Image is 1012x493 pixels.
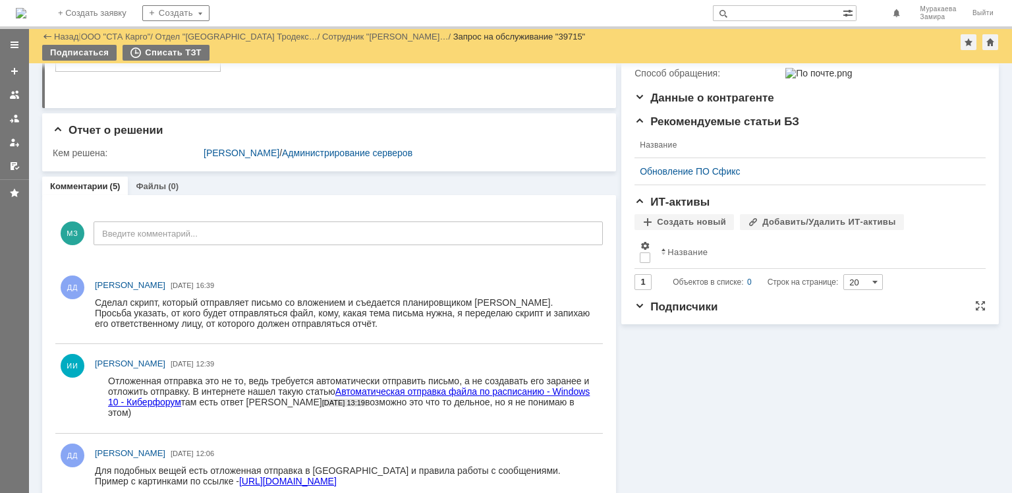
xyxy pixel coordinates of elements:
[196,449,215,457] span: 12:06
[4,132,25,153] a: Мои заявки
[4,156,25,177] a: Мои согласования
[142,5,210,21] div: Создать
[50,181,108,191] a: Комментарии
[204,148,598,158] div: /
[82,130,84,140] span: i
[24,141,61,152] span: stacargo
[110,181,121,191] div: (5)
[134,130,142,140] span: ru
[168,181,179,191] div: (0)
[171,360,194,368] span: [DATE]
[204,148,279,158] a: [PERSON_NAME]
[982,34,998,50] div: Сделать домашней страницей
[144,11,242,21] a: [URL][DOMAIN_NAME]
[4,84,25,105] a: Заявки на командах
[155,32,318,42] a: Отдел "[GEOGRAPHIC_DATA] Тродекс…
[84,130,94,140] span: @
[95,280,165,290] span: [PERSON_NAME]
[54,32,78,42] a: Назад
[16,8,26,18] a: Перейти на домашнюю страницу
[843,6,856,18] span: Расширенный поиск
[53,148,201,158] div: Кем решена:
[656,235,975,269] th: Название
[322,32,448,42] a: Сотрудник "[PERSON_NAME]…
[227,23,270,31] span: [DATE] 13:19
[81,32,151,42] a: ООО "СТА Карго"
[171,281,194,289] span: [DATE]
[131,130,134,140] span: .
[95,357,165,370] a: [PERSON_NAME]
[975,301,986,311] div: На всю страницу
[16,8,26,18] img: logo
[322,32,453,42] div: /
[196,360,215,368] span: 12:39
[81,32,155,42] div: /
[136,181,166,191] a: Файлы
[920,5,956,13] span: Муракаева
[171,449,194,457] span: [DATE]
[155,32,323,42] div: /
[88,74,91,85] span: ,
[95,279,165,292] a: [PERSON_NAME]
[63,141,72,152] span: ru
[61,141,63,152] span: .
[920,13,956,21] span: Замира
[634,301,717,313] span: Подписчики
[95,448,165,458] span: [PERSON_NAME]
[640,166,970,177] a: Обновление ПО Сфикс
[667,247,708,257] div: Название
[673,274,838,290] i: Строк на странице:
[196,281,215,289] span: 16:39
[94,130,131,140] span: stacargo
[961,34,976,50] div: Добавить в избранное
[13,11,495,32] a: Автоматическая отправка файла по расписанию - Windows 10 - Киберфорум
[61,221,84,245] span: МЗ
[634,115,799,128] span: Рекомендуемые статьи БЗ
[453,32,586,42] div: Запрос на обслуживание "39715"
[634,132,975,158] th: Название
[4,61,25,82] a: Создать заявку
[673,277,743,287] span: Объектов в списке:
[640,241,650,251] span: Настройки
[53,124,163,136] span: Отчет о решении
[4,108,25,129] a: Заявки в моей ответственности
[95,359,165,368] span: [PERSON_NAME]
[634,196,710,208] span: ИТ-активы
[634,92,774,104] span: Данные о контрагенте
[282,148,412,158] a: Администрирование серверов
[78,31,80,41] div: |
[634,68,783,78] div: Способ обращения:
[747,274,752,290] div: 0
[80,130,82,140] span: .
[21,141,24,152] span: .
[95,447,165,460] a: [PERSON_NAME]
[785,68,852,78] img: По почте.png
